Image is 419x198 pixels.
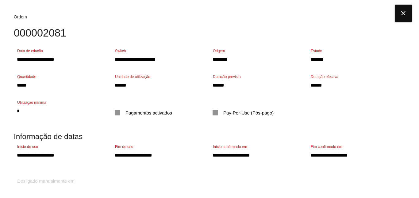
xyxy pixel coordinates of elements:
[115,74,150,80] label: Unidade de utilização
[395,5,412,22] i: close
[115,48,126,54] label: Switch
[17,74,36,80] label: Quantidade
[14,27,405,39] h4: 000002081
[17,144,38,149] label: Início de uso
[14,14,405,20] div: Ordem
[213,144,247,149] label: Início confirmado em
[311,74,338,80] label: Duração efectiva
[311,144,342,149] label: Fim confirmado em
[17,100,46,105] label: Utilização mínima
[14,132,405,141] h5: Informação de datas
[213,74,241,80] label: Duração prevista
[213,48,225,54] label: Origem
[311,48,322,54] label: Estado
[17,178,75,185] label: Desligado manualmente em
[213,109,274,117] span: Pay-Per-Use (Pós-pago)
[115,109,172,117] span: Pagamentos activados
[17,48,43,54] label: Data de criação
[115,144,133,149] label: Fim de uso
